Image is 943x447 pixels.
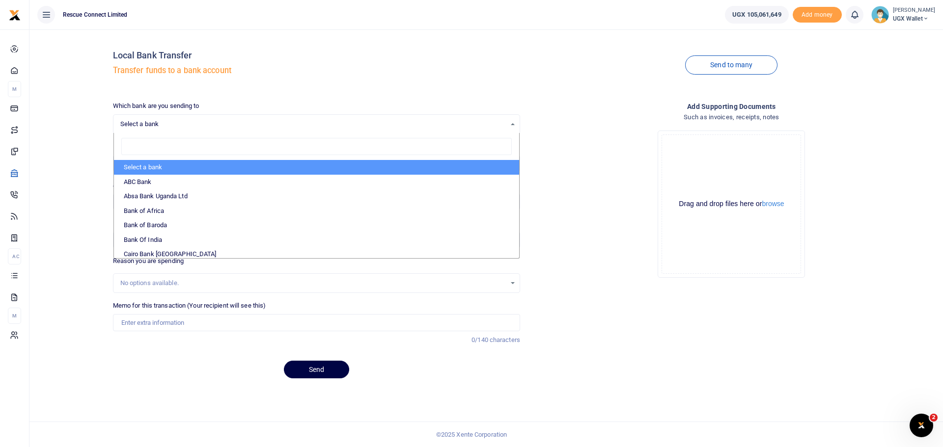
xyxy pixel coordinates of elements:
[114,204,519,218] li: Bank of Africa
[662,199,801,209] div: Drag and drop files here or
[113,142,191,152] label: Recipient's account number
[721,6,793,24] li: Wallet ballance
[9,9,21,21] img: logo-small
[114,247,519,262] li: Cairo Bank [GEOGRAPHIC_DATA]
[8,81,21,97] li: M
[120,278,506,288] div: No options available.
[871,6,889,24] img: profile-user
[762,200,784,207] button: browse
[113,218,154,228] label: Phone number
[113,256,184,266] label: Reason you are spending
[793,7,842,23] span: Add money
[114,233,519,247] li: Bank Of India
[893,6,935,15] small: [PERSON_NAME]
[9,11,21,18] a: logo-small logo-large logo-large
[113,180,184,189] label: Amount you want to send
[113,66,520,76] h5: Transfer funds to a bank account
[114,218,519,233] li: Bank of Baroda
[490,336,520,343] span: characters
[284,361,349,378] button: Send
[685,55,777,75] a: Send to many
[113,314,520,331] input: Enter extra information
[8,248,21,264] li: Ac
[732,10,781,20] span: UGX 105,061,649
[114,189,519,204] li: Absa Bank Uganda Ltd
[471,336,488,343] span: 0/140
[871,6,935,24] a: profile-user [PERSON_NAME] UGX Wallet
[113,193,520,210] input: UGX
[893,14,935,23] span: UGX Wallet
[793,10,842,18] a: Add money
[930,414,938,421] span: 2
[658,131,805,278] div: File Uploader
[120,119,506,129] span: Select a bank
[114,175,519,189] li: ABC Bank
[793,7,842,23] li: Toup your wallet
[528,112,935,123] h4: Such as invoices, receipts, notes
[113,101,199,111] label: Which bank are you sending to
[113,155,313,172] input: Enter account number
[113,50,520,61] h4: Local Bank Transfer
[8,308,21,324] li: M
[528,101,935,112] h4: Add supporting Documents
[113,301,266,311] label: Memo for this transaction (Your recipient will see this)
[59,10,131,19] span: Rescue Connect Limited
[725,6,789,24] a: UGX 105,061,649
[114,160,519,175] li: Select a bank
[910,414,933,437] iframe: Intercom live chat
[113,232,313,248] input: Enter phone number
